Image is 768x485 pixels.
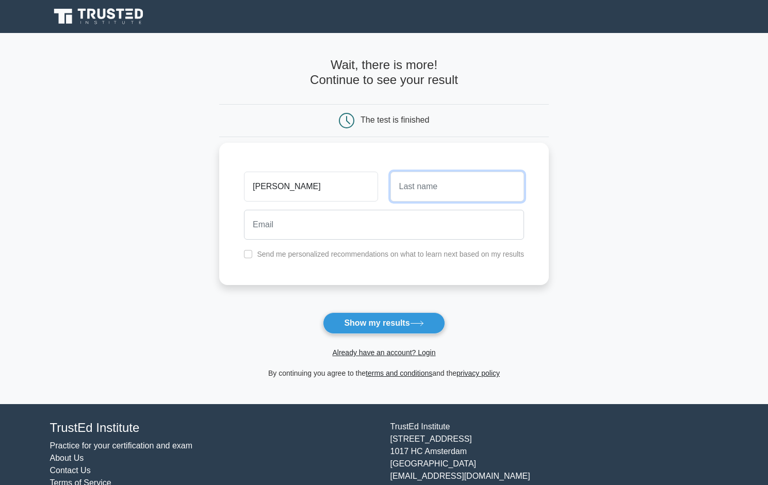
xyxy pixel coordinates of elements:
[213,367,555,379] div: By continuing you agree to the and the
[456,369,500,377] a: privacy policy
[361,115,429,124] div: The test is finished
[50,454,84,462] a: About Us
[332,348,435,357] a: Already have an account? Login
[390,172,524,202] input: Last name
[257,250,524,258] label: Send me personalized recommendations on what to learn next based on my results
[244,172,378,202] input: First name
[219,58,549,88] h4: Wait, there is more! Continue to see your result
[50,466,91,475] a: Contact Us
[244,210,524,240] input: Email
[50,441,193,450] a: Practice for your certification and exam
[366,369,432,377] a: terms and conditions
[50,421,378,436] h4: TrustEd Institute
[323,312,445,334] button: Show my results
